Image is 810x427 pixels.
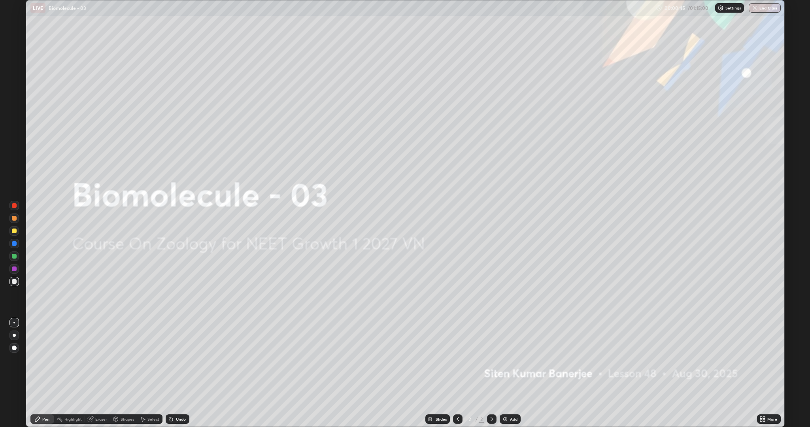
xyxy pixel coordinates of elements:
div: Highlight [64,417,82,421]
div: 2 [479,416,484,423]
div: More [767,417,777,421]
div: Add [510,417,517,421]
div: Eraser [95,417,107,421]
img: class-settings-icons [717,5,724,11]
button: End Class [749,3,781,13]
p: LIVE [33,5,43,11]
div: 2 [466,417,474,421]
div: Select [147,417,159,421]
div: Undo [176,417,186,421]
div: Pen [42,417,49,421]
img: end-class-cross [751,5,758,11]
div: Shapes [121,417,134,421]
div: / [475,417,478,421]
div: Slides [436,417,447,421]
p: Biomolecule - 03 [49,5,86,11]
p: Settings [725,6,741,10]
img: add-slide-button [502,416,508,422]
